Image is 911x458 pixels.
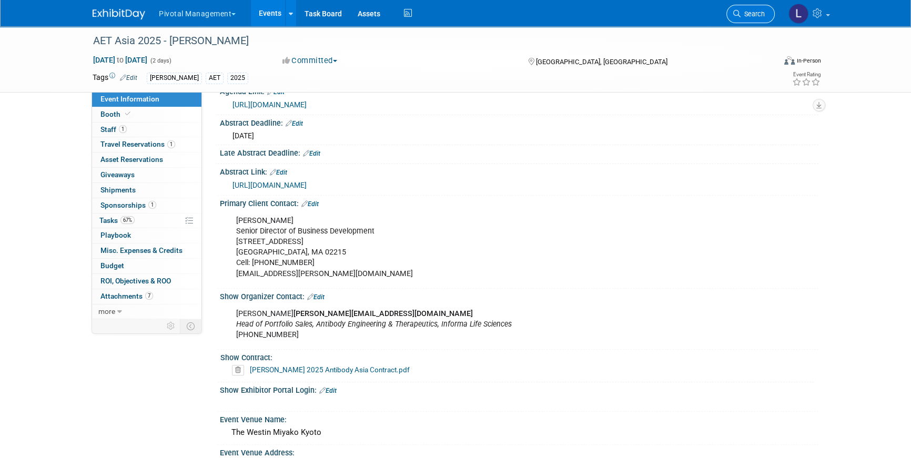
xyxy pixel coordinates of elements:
span: 67% [120,216,135,224]
span: Booth [100,110,133,118]
span: Shipments [100,186,136,194]
div: AET [206,73,224,84]
div: AET Asia 2025 - [PERSON_NAME] [89,32,759,50]
a: Asset Reservations [92,152,201,167]
span: Event Information [100,95,159,103]
a: Search [726,5,775,23]
span: [DATE] [232,131,254,140]
td: Tags [93,72,137,84]
img: ExhibitDay [93,9,145,19]
span: Playbook [100,231,131,239]
span: Asset Reservations [100,155,163,164]
a: [URL][DOMAIN_NAME] [232,100,307,109]
b: [PERSON_NAME][EMAIL_ADDRESS][DOMAIN_NAME] [293,309,473,318]
span: to [115,56,125,64]
span: 7 [145,292,153,300]
a: Tasks67% [92,213,201,228]
div: Abstract Link: [220,164,818,178]
div: Late Abstract Deadline: [220,145,818,159]
a: Booth [92,107,201,122]
div: Show Organizer Contact: [220,289,818,302]
div: Abstract Deadline: [220,115,818,129]
span: 1 [119,125,127,133]
span: Misc. Expenses & Credits [100,246,183,255]
td: Toggle Event Tabs [180,319,202,333]
span: more [98,307,115,315]
span: Travel Reservations [100,140,175,148]
a: [URL][DOMAIN_NAME] [232,181,307,189]
a: Edit [303,150,320,157]
div: Event Venue Address: [220,445,818,458]
div: Event Venue Name: [220,412,818,425]
a: Edit [120,74,137,82]
span: Attachments [100,292,153,300]
a: Edit [307,293,325,301]
button: Committed [279,55,341,66]
span: 1 [167,140,175,148]
a: Staff1 [92,123,201,137]
span: Sponsorships [100,201,156,209]
img: Leslie Pelton [788,4,808,24]
a: Playbook [92,228,201,243]
a: Budget [92,259,201,273]
i: Head of Portfolio Sales, Antibody Engineering & Therapeutics, Informa Life Sciences [236,320,512,329]
span: (2 days) [149,57,171,64]
a: [PERSON_NAME] 2025 Antibody Asia Contract.pdf [250,365,410,374]
div: Event Rating [792,72,821,77]
div: 2025 [227,73,248,84]
a: Event Information [92,92,201,107]
a: Edit [319,387,337,394]
div: [PERSON_NAME] [PHONE_NUMBER] [229,303,703,345]
div: Primary Client Contact: [220,196,818,209]
span: [DATE] [DATE] [93,55,148,65]
a: Edit [286,120,303,127]
span: Budget [100,261,124,270]
a: Delete attachment? [232,367,248,374]
div: Event Format [713,55,821,70]
span: ROI, Objectives & ROO [100,277,171,285]
span: Search [741,10,765,18]
div: [PERSON_NAME] Senior Director of Business Development [STREET_ADDRESS] [GEOGRAPHIC_DATA], MA 0221... [229,210,703,284]
a: Giveaways [92,168,201,182]
span: Giveaways [100,170,135,179]
span: [GEOGRAPHIC_DATA], [GEOGRAPHIC_DATA] [535,58,667,66]
div: [PERSON_NAME] [147,73,202,84]
div: In-Person [796,57,821,65]
a: more [92,304,201,319]
img: Format-Inperson.png [784,56,795,65]
div: Show Exhibitor Portal Login: [220,382,818,396]
a: Travel Reservations1 [92,137,201,152]
td: Personalize Event Tab Strip [162,319,180,333]
a: Shipments [92,183,201,198]
a: Edit [301,200,319,208]
div: Show Contract: [220,350,814,363]
div: The Westin Miyako Kyoto [228,424,811,441]
a: ROI, Objectives & ROO [92,274,201,289]
a: Attachments7 [92,289,201,304]
span: 1 [148,201,156,209]
a: Edit [270,169,287,176]
a: Sponsorships1 [92,198,201,213]
i: Booth reservation complete [125,111,130,117]
span: Tasks [99,216,135,225]
span: Staff [100,125,127,134]
a: Misc. Expenses & Credits [92,243,201,258]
